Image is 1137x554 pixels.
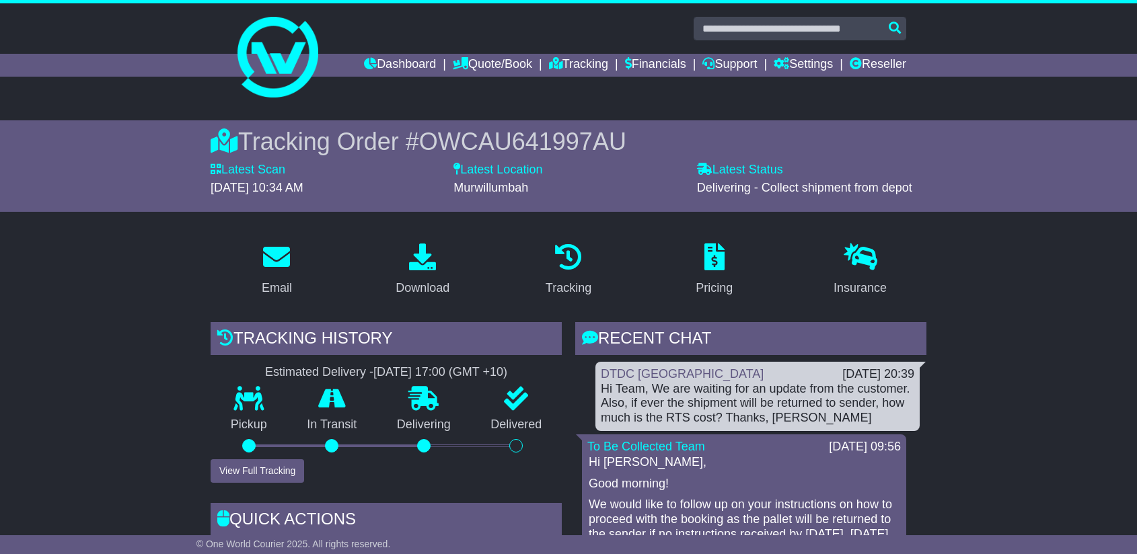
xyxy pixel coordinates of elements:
[396,279,449,297] div: Download
[575,322,926,358] div: RECENT CHAT
[697,163,783,177] label: Latest Status
[287,418,377,432] p: In Transit
[211,163,285,177] label: Latest Scan
[453,54,532,77] a: Quote/Book
[601,367,764,381] a: DTDC [GEOGRAPHIC_DATA]
[211,127,926,156] div: Tracking Order #
[696,279,733,297] div: Pricing
[262,279,292,297] div: Email
[601,382,914,426] div: Hi Team, We are waiting for an update from the customer. Also, if ever the shipment will be retur...
[625,54,686,77] a: Financials
[373,365,507,380] div: [DATE] 17:00 (GMT +10)
[589,455,900,470] p: Hi [PERSON_NAME],
[211,322,562,358] div: Tracking history
[850,54,906,77] a: Reseller
[834,279,887,297] div: Insurance
[211,459,304,483] button: View Full Tracking
[546,279,591,297] div: Tracking
[549,54,608,77] a: Tracking
[697,181,912,194] span: Delivering - Collect shipment from depot
[253,239,301,302] a: Email
[589,477,900,491] p: Good morning!
[587,440,705,453] a: To Be Collected Team
[842,367,914,382] div: [DATE] 20:39
[419,128,626,155] span: OWCAU641997AU
[453,163,542,177] label: Latest Location
[196,539,391,549] span: © One World Courier 2025. All rights reserved.
[471,418,562,432] p: Delivered
[537,239,600,302] a: Tracking
[211,365,562,380] div: Estimated Delivery -
[687,239,741,302] a: Pricing
[387,239,458,302] a: Download
[364,54,436,77] a: Dashboard
[829,440,901,454] div: [DATE] 09:56
[825,239,895,302] a: Insurance
[211,418,287,432] p: Pickup
[589,498,900,541] p: We would like to follow up on your instructions on how to proceed with the booking as the pallet ...
[774,54,833,77] a: Settings
[211,503,562,539] div: Quick Actions
[377,418,471,432] p: Delivering
[453,181,528,194] span: Murwillumbah
[702,54,757,77] a: Support
[211,181,303,194] span: [DATE] 10:34 AM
